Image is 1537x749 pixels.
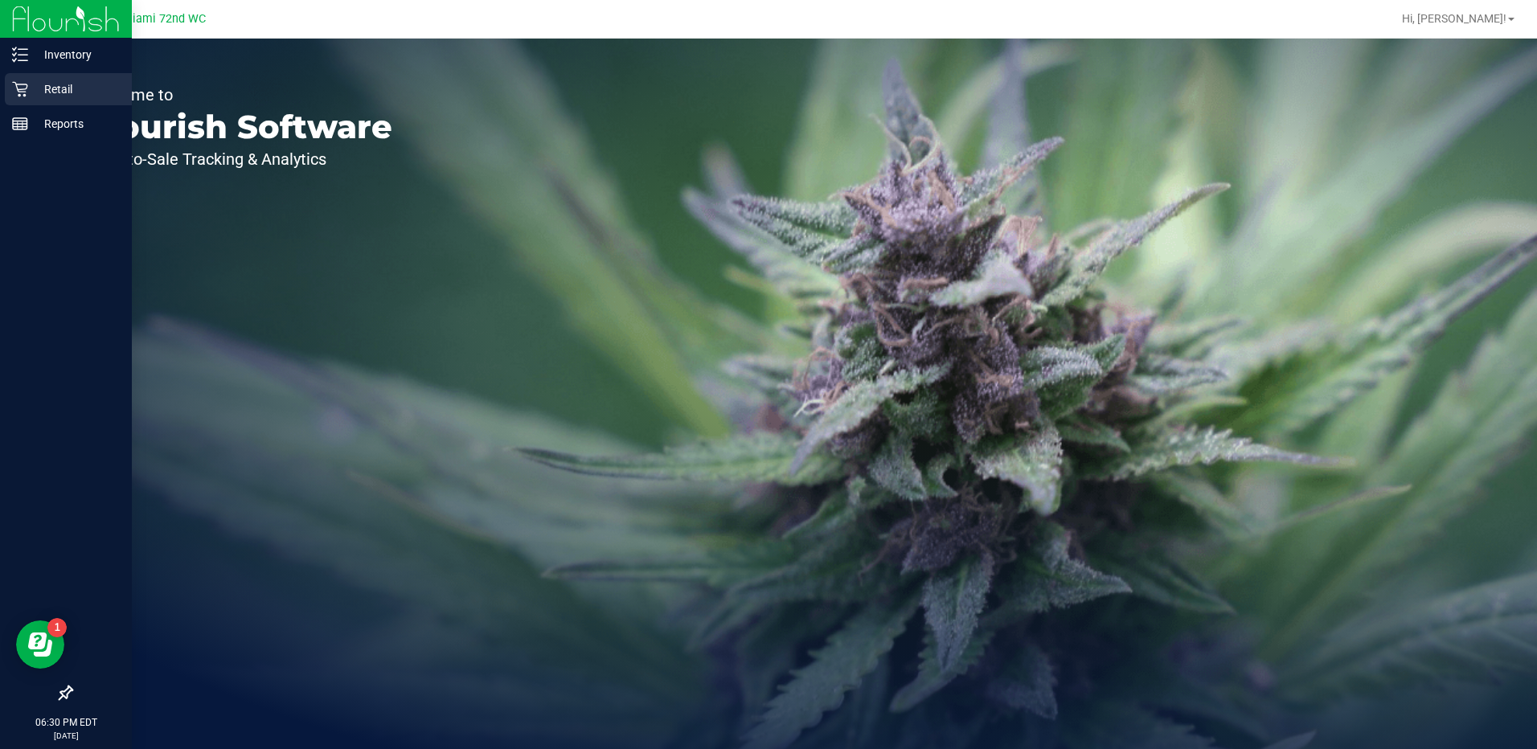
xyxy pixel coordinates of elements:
p: Welcome to [87,87,392,103]
inline-svg: Reports [12,116,28,132]
p: Flourish Software [87,111,392,143]
inline-svg: Retail [12,81,28,97]
p: Reports [28,114,125,133]
span: Miami 72nd WC [122,12,206,26]
iframe: Resource center [16,620,64,669]
iframe: Resource center unread badge [47,618,67,637]
p: Retail [28,80,125,99]
p: [DATE] [7,730,125,742]
p: Seed-to-Sale Tracking & Analytics [87,151,392,167]
span: Hi, [PERSON_NAME]! [1402,12,1506,25]
p: 06:30 PM EDT [7,715,125,730]
p: Inventory [28,45,125,64]
inline-svg: Inventory [12,47,28,63]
